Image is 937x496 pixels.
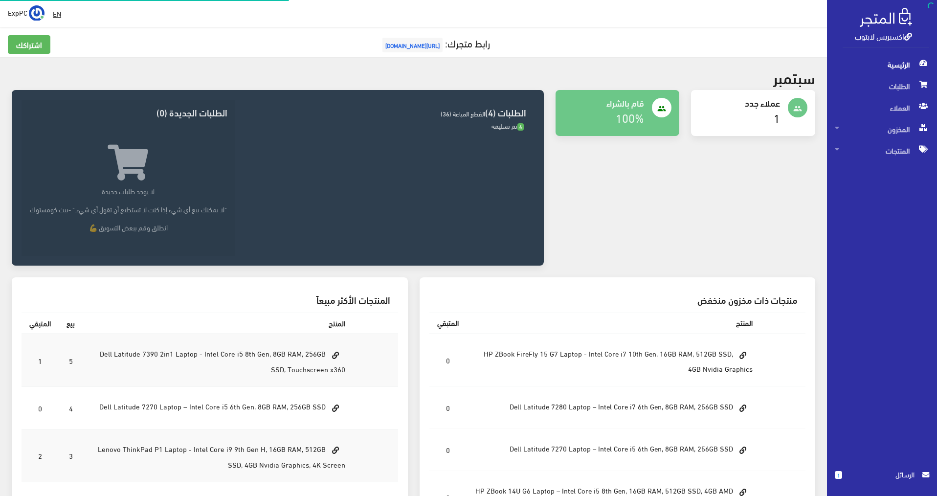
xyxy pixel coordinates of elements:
[8,5,45,21] a: ... ExpPC
[29,204,227,214] p: "لا يمكنك بيع أي شيء إذا كنت لا تستطيع أن تقول أي شيء." -بيث كومستوك
[827,118,937,140] a: المخزون
[699,98,780,108] h4: عملاء جدد
[59,313,83,334] th: بيع
[774,107,780,128] a: 1
[49,5,65,23] a: EN
[59,387,83,429] td: 4
[382,38,443,52] span: [URL][DOMAIN_NAME]
[29,108,227,117] h3: الطلبات الجديدة (0)
[835,469,929,490] a: 1 الرسائل
[59,334,83,387] td: 5
[835,140,929,161] span: المنتجات
[773,68,815,86] h2: سبتمبر
[616,107,644,128] a: 100%
[29,295,390,304] h3: المنتجات الأكثر مبيعاً
[22,387,59,429] td: 0
[53,7,61,20] u: EN
[827,97,937,118] a: العملاء
[827,140,937,161] a: المنتجات
[59,429,83,482] td: 3
[29,222,227,232] p: انطلق وقم ببعض التسويق 💪
[243,108,526,117] h3: الطلبات (4)
[429,313,467,334] th: المتبقي
[835,97,929,118] span: العملاء
[380,34,490,52] a: رابط متجرك:[URL][DOMAIN_NAME]
[429,387,467,429] td: 0
[83,313,353,334] th: المنتج
[429,429,467,471] td: 0
[8,6,27,19] span: ExpPC
[83,334,353,387] td: Dell Latitude 7390 2in1 Laptop - Intel Core i5 8th Gen, 8GB RAM, 256GB SSD, Touchscreen x360
[860,8,912,27] img: .
[22,429,59,482] td: 2
[491,120,524,132] span: تم تسليمه
[22,334,59,387] td: 1
[437,295,798,304] h3: منتجات ذات مخزون منخفض
[827,75,937,97] a: الطلبات
[429,334,467,387] td: 0
[83,429,353,482] td: Lenovo ThinkPad P1 Laptop - Intel Core i9 9th Gen H, 16GB RAM, 512GB SSD, 4GB Nvidia Graphics, 4K...
[467,429,761,471] td: Dell Latitude 7270 Laptop – Intel Core i5 6th Gen, 8GB RAM, 256GB SSD
[850,469,915,480] span: الرسائل
[467,387,761,429] td: Dell Latitude 7280 Laptop – Intel Core i7 6th Gen, 8GB RAM, 256GB SSD
[657,104,666,113] i: people
[835,54,929,75] span: الرئيسية
[22,313,59,334] th: المتبقي
[793,104,802,113] i: people
[827,54,937,75] a: الرئيسية
[835,75,929,97] span: الطلبات
[855,29,912,43] a: اكسبريس لابتوب
[83,387,353,429] td: Dell Latitude 7270 Laptop – Intel Core i5 6th Gen, 8GB RAM, 256GB SSD
[563,98,645,108] h4: قام بالشراء
[835,118,929,140] span: المخزون
[467,313,761,334] th: المنتج
[467,334,761,387] td: HP ZBook FireFly 15 G7 Laptop - Intel Core i7 10th Gen, 16GB RAM, 512GB SSD, 4GB Nvidia Graphics
[517,123,524,131] span: 4
[29,186,227,196] p: لا يوجد طلبات جديدة
[8,35,50,54] a: اشتراكك
[835,471,842,479] span: 1
[29,5,45,21] img: ...
[441,108,485,119] span: القطع المباعة (36)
